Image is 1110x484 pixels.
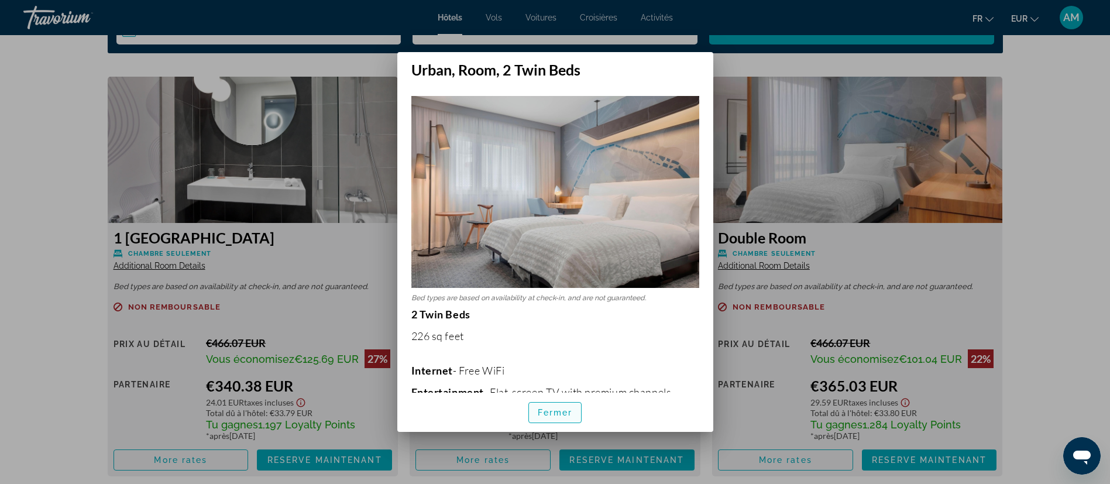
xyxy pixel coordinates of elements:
[1063,437,1101,475] iframe: Bouton de lancement de la fenêtre de messagerie
[411,329,699,342] p: 226 sq feet
[411,364,453,377] b: Internet
[411,294,699,302] p: Bed types are based on availability at check-in, and are not guaranteed.
[411,308,470,321] strong: 2 Twin Beds
[538,408,573,417] span: Fermer
[411,386,699,399] p: - Flat-screen TV with premium channels
[528,402,582,423] button: Fermer
[411,364,699,377] p: - Free WiFi
[397,52,713,78] h2: Urban, Room, 2 Twin Beds
[411,386,484,399] b: Entertainment
[411,96,699,288] img: Urban, Room, 2 Twin Beds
